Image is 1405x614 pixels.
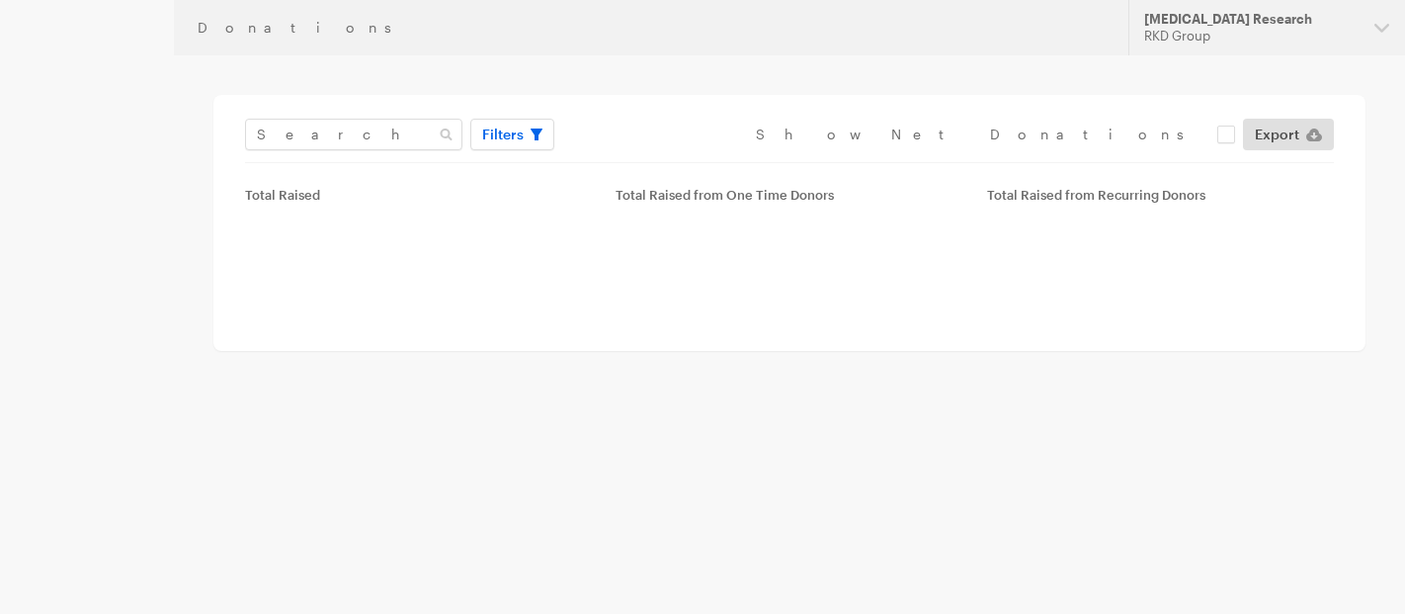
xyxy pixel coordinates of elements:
div: Total Raised [245,187,592,203]
a: Export [1243,119,1334,150]
div: Total Raised from Recurring Donors [987,187,1334,203]
div: RKD Group [1144,28,1359,44]
button: Filters [470,119,554,150]
div: [MEDICAL_DATA] Research [1144,11,1359,28]
input: Search Name & Email [245,119,462,150]
div: Total Raised from One Time Donors [616,187,962,203]
span: Filters [482,123,524,146]
span: Export [1255,123,1299,146]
